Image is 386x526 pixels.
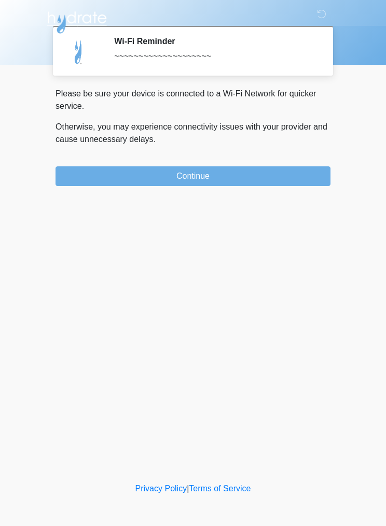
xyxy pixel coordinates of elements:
[56,88,330,112] p: Please be sure your device is connected to a Wi-Fi Network for quicker service.
[114,50,315,63] div: ~~~~~~~~~~~~~~~~~~~~
[187,484,189,493] a: |
[154,135,156,144] span: .
[56,166,330,186] button: Continue
[45,8,108,34] img: Hydrate IV Bar - Arcadia Logo
[189,484,251,493] a: Terms of Service
[56,121,330,146] p: Otherwise, you may experience connectivity issues with your provider and cause unnecessary delays
[135,484,187,493] a: Privacy Policy
[63,36,94,67] img: Agent Avatar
